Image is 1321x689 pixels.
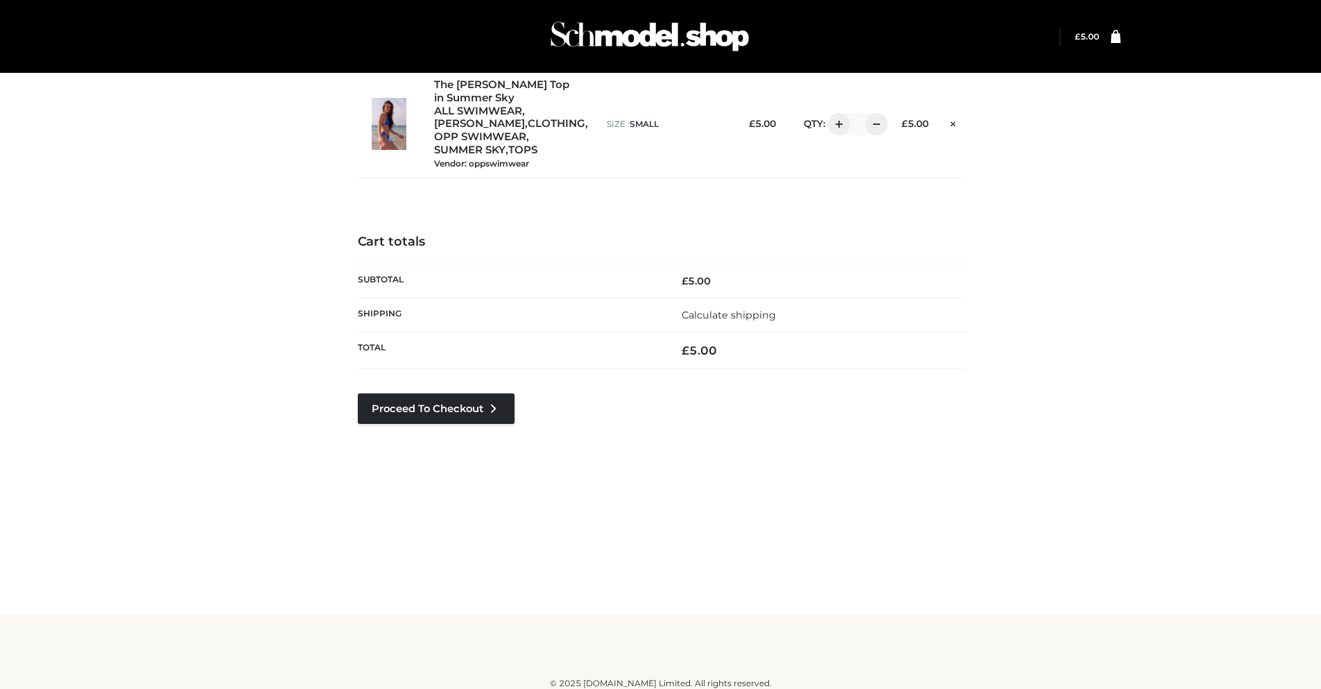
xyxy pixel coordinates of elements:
div: , , , , , [434,78,593,169]
a: The [PERSON_NAME] Top in Summer Sky [434,78,577,105]
bdi: 5.00 [682,343,717,357]
th: Total [358,332,661,369]
bdi: 5.00 [901,118,929,129]
small: Vendor: oppswimwear [434,158,529,169]
span: £ [682,343,689,357]
h4: Cart totals [358,235,964,250]
span: £ [682,275,688,287]
bdi: 5.00 [1075,31,1099,42]
a: CLOTHING [528,117,585,130]
span: SMALL [630,119,659,129]
a: Remove this item [942,113,963,131]
th: Subtotal [358,264,661,298]
a: ALL SWIMWEAR [434,105,522,118]
p: size : [607,118,725,130]
div: QTY: [790,113,878,135]
a: Calculate shipping [682,309,776,321]
th: Shipping [358,298,661,332]
a: [PERSON_NAME] [434,117,525,130]
span: £ [1075,31,1080,42]
bdi: 5.00 [749,118,776,129]
a: OPP SWIMWEAR [434,130,526,144]
img: Schmodel Admin 964 [546,9,754,64]
a: Proceed to Checkout [358,393,515,424]
bdi: 5.00 [682,275,711,287]
a: TOPS [508,144,537,157]
a: SUMMER SKY [434,144,506,157]
span: £ [749,118,755,129]
span: £ [901,118,908,129]
a: £5.00 [1075,31,1099,42]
